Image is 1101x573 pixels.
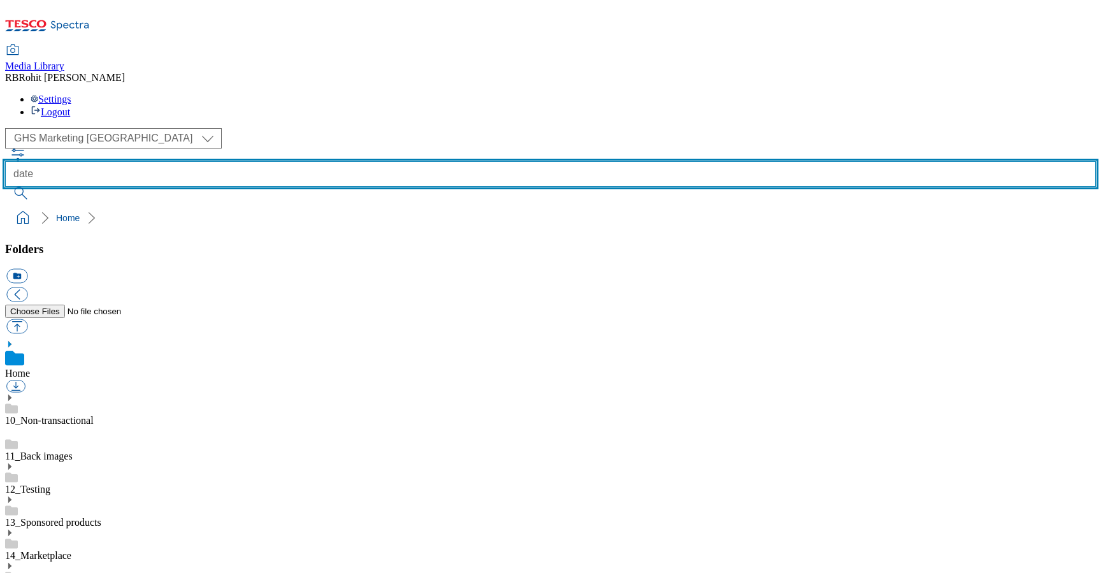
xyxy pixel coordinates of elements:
a: 13_Sponsored products [5,517,101,528]
a: Settings [31,94,71,105]
a: 11_Back images [5,451,73,461]
input: Search by names or tags [5,161,1096,187]
nav: breadcrumb [5,206,1096,230]
span: RB [5,72,18,83]
a: Logout [31,106,70,117]
a: 12_Testing [5,484,50,495]
a: Media Library [5,45,64,72]
a: 10_Non-transactional [5,415,94,426]
span: Media Library [5,61,64,71]
span: Rohit [PERSON_NAME] [18,72,125,83]
a: Home [56,213,80,223]
a: 14_Marketplace [5,550,71,561]
h3: Folders [5,242,1096,256]
a: Home [5,368,30,379]
a: home [13,208,33,228]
